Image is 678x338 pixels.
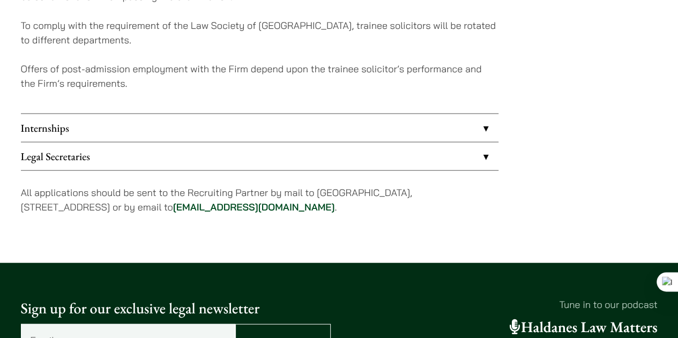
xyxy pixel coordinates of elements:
a: Internships [21,114,498,142]
p: Offers of post-admission employment with the Firm depend upon the trainee solicitor’s performance... [21,62,498,91]
p: All applications should be sent to the Recruiting Partner by mail to [GEOGRAPHIC_DATA], [STREET_A... [21,185,498,214]
p: Tune in to our podcast [348,297,658,312]
a: [EMAIL_ADDRESS][DOMAIN_NAME] [173,201,335,213]
p: To comply with the requirement of the Law Society of [GEOGRAPHIC_DATA], trainee solicitors will b... [21,18,498,47]
a: Haldanes Law Matters [510,318,658,337]
p: Sign up for our exclusive legal newsletter [21,297,331,320]
a: Legal Secretaries [21,142,498,170]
